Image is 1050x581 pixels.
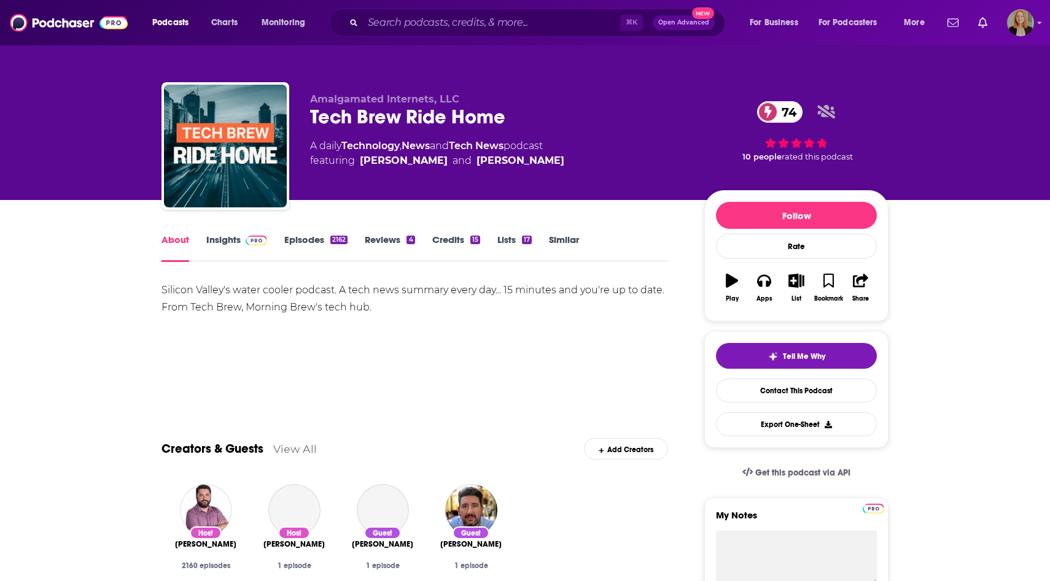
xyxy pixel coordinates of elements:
[783,352,825,361] span: Tell Me Why
[449,140,504,152] a: Tech News
[470,236,480,244] div: 15
[440,539,502,549] span: [PERSON_NAME]
[453,153,472,168] span: and
[284,234,348,262] a: Episodes2162
[895,13,940,33] button: open menu
[253,13,321,33] button: open menu
[310,139,564,168] div: A daily podcast
[757,101,803,123] a: 74
[363,13,620,33] input: Search podcasts, credits, & more...
[203,13,245,33] a: Charts
[10,11,128,34] img: Podchaser - Follow, Share and Rate Podcasts
[814,295,843,302] div: Bookmark
[268,484,321,536] a: Chris Messina
[180,484,232,536] img: Brian McCullough
[400,140,402,152] span: ,
[360,153,448,168] a: Brian McCullough
[211,14,238,31] span: Charts
[716,343,877,369] button: tell me why sparkleTell Me Why
[330,236,348,244] div: 2162
[845,266,877,310] button: Share
[278,526,310,539] div: Host
[742,152,782,161] span: 10 people
[406,236,414,244] div: 4
[904,14,925,31] span: More
[432,234,480,262] a: Credits15
[755,467,850,478] span: Get this podcast via API
[348,561,417,570] div: 1 episode
[780,266,812,310] button: List
[748,266,780,310] button: Apps
[819,14,877,31] span: For Podcasters
[756,295,772,302] div: Apps
[161,282,668,316] div: Silicon Valley's water cooler podcast. A tech news summary every day... 15 minutes and you're up ...
[852,295,869,302] div: Share
[653,15,715,30] button: Open AdvancedNew
[522,236,532,244] div: 17
[341,140,400,152] a: Technology
[741,13,814,33] button: open menu
[497,234,532,262] a: Lists17
[190,526,222,539] div: Host
[782,152,853,161] span: rated this podcast
[273,442,317,455] a: View All
[620,15,643,31] span: ⌘ K
[246,236,267,245] img: Podchaser Pro
[863,504,884,514] img: Podchaser Pro
[811,13,895,33] button: open menu
[769,101,803,123] span: 74
[549,234,579,262] a: Similar
[440,539,502,549] a: John Gruber
[263,539,325,549] a: Chris Messina
[341,9,737,37] div: Search podcasts, credits, & more...
[144,13,204,33] button: open menu
[716,234,877,259] div: Rate
[658,20,709,26] span: Open Advanced
[152,14,189,31] span: Podcasts
[726,295,739,302] div: Play
[310,153,564,168] span: featuring
[733,458,860,488] a: Get this podcast via API
[171,561,240,570] div: 2160 episodes
[716,412,877,436] button: Export One-Sheet
[262,14,305,31] span: Monitoring
[453,526,489,539] div: Guest
[161,441,263,456] a: Creators & Guests
[352,539,413,549] a: Jason Del Rey
[716,266,748,310] button: Play
[402,140,430,152] a: News
[365,234,414,262] a: Reviews4
[812,266,844,310] button: Bookmark
[1007,9,1034,36] button: Show profile menu
[943,12,963,33] a: Show notifications dropdown
[476,153,564,168] a: Chris Messina
[161,234,189,262] a: About
[175,539,236,549] span: [PERSON_NAME]
[310,93,459,105] span: Amalgamated Internets, LLC
[164,85,287,207] img: Tech Brew Ride Home
[791,295,801,302] div: List
[716,379,877,402] a: Contact This Podcast
[692,7,714,19] span: New
[175,539,236,549] a: Brian McCullough
[206,234,267,262] a: InsightsPodchaser Pro
[863,502,884,514] a: Pro website
[1007,9,1034,36] span: Logged in as emckenzie
[263,539,325,549] span: [PERSON_NAME]
[260,561,329,570] div: 1 episode
[430,140,449,152] span: and
[768,352,778,361] img: tell me why sparkle
[716,202,877,229] button: Follow
[716,509,877,531] label: My Notes
[584,438,668,460] div: Add Creators
[352,539,413,549] span: [PERSON_NAME]
[357,484,409,536] a: Jason Del Rey
[1007,9,1034,36] img: User Profile
[704,93,889,169] div: 74 10 peoplerated this podcast
[750,14,798,31] span: For Business
[445,484,497,536] img: John Gruber
[364,526,401,539] div: Guest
